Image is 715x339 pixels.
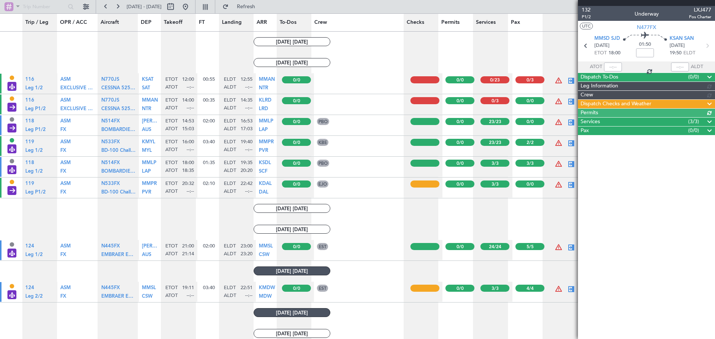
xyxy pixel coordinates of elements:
[60,252,66,257] span: FX
[224,97,236,104] span: ELDT
[60,244,71,249] span: ASM
[224,84,236,91] span: ALDT
[142,171,151,176] a: LAP
[60,169,66,174] span: FX
[142,106,151,111] span: NTR
[165,105,178,112] span: ATOT
[60,129,66,134] a: FX
[691,63,703,71] span: ALDT
[142,169,151,174] span: LAP
[182,251,194,258] span: 21:14
[245,84,252,91] span: --:--
[60,246,71,251] a: ASM
[165,84,178,91] span: ATOT
[241,243,252,250] span: 23:00
[60,294,66,299] span: FX
[582,6,591,14] span: 132
[224,126,236,132] span: ALDT
[241,180,252,187] span: 22:42
[142,252,151,257] span: AUS
[187,188,194,195] span: --:--
[101,142,120,147] a: N533FX
[142,246,159,251] a: [PERSON_NAME]
[101,148,154,153] span: BD-100 Challenger 300
[581,118,600,126] span: Services
[142,183,157,188] a: MMPR
[182,285,194,291] span: 19:11
[683,49,695,57] span: ELDT
[245,147,252,153] span: --:--
[101,77,119,82] span: N770JS
[511,19,520,26] span: Pax
[254,329,330,338] span: [DATE] [DATE]
[142,288,156,292] a: MMSL
[254,204,330,213] span: [DATE] [DATE]
[259,288,275,292] a: KMDW
[142,98,158,103] span: MMAN
[182,243,194,250] span: 21:00
[25,181,34,186] span: 119
[224,160,236,166] span: ELDT
[245,292,252,299] span: --:--
[259,79,275,84] a: MMAN
[101,100,119,105] a: N770JS
[259,190,268,195] span: DAL
[101,87,136,92] a: CESSNA 525B Citation CJ3
[101,98,119,103] span: N770JS
[25,98,34,103] span: 116
[25,190,46,195] span: Leg P1/2
[259,98,271,103] span: KLRD
[688,118,699,125] span: (3/3)
[590,63,602,71] span: ATOT
[25,254,43,259] a: Leg 1/2
[182,167,194,174] span: 18:35
[60,288,71,292] a: ASM
[60,119,71,124] span: ASM
[60,87,95,92] a: EXCLUSIVE JETS
[203,76,215,83] span: 00:55
[230,4,261,9] span: Refresh
[25,140,34,144] span: 119
[580,23,593,29] button: UTC
[280,19,296,26] span: To-Dos
[165,126,178,132] span: ATOT
[245,188,252,195] span: --:--
[259,121,273,126] a: MMLP
[224,105,236,112] span: ALDT
[259,285,275,290] span: KMDW
[254,37,330,46] span: [DATE] [DATE]
[594,35,620,42] span: MMSD SJD
[241,285,252,291] span: 22:51
[224,147,236,153] span: ALDT
[101,294,175,299] span: EMBRAER EMB-545 Praetor 500
[476,19,496,26] span: Services
[187,84,194,91] span: --:--
[60,190,66,195] span: FX
[101,192,136,196] a: BD-100 Challenger 300
[165,285,178,291] span: ETOT
[241,251,252,258] span: 23:20
[25,150,43,155] a: Leg 1/2
[259,254,270,259] a: CSW
[241,139,252,145] span: 19:40
[165,76,178,83] span: ETOT
[670,35,694,42] span: KSAN SAN
[182,118,194,125] span: 14:53
[259,77,275,82] span: MMAN
[101,190,154,195] span: BD-100 Challenger 300
[25,100,34,105] a: 116
[60,108,95,113] a: EXCLUSIVE JETS
[25,106,46,111] span: Leg P1/2
[259,86,268,90] span: NTR
[142,148,152,153] span: MYL
[259,142,274,147] a: MMPR
[142,121,159,126] a: [PERSON_NAME]
[25,244,34,249] span: 124
[60,79,71,84] a: ASM
[60,171,66,176] a: FX
[101,140,120,144] span: N533FX
[60,163,71,167] a: ASM
[165,251,178,258] span: ATOT
[60,127,66,132] span: FX
[182,139,194,145] span: 16:00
